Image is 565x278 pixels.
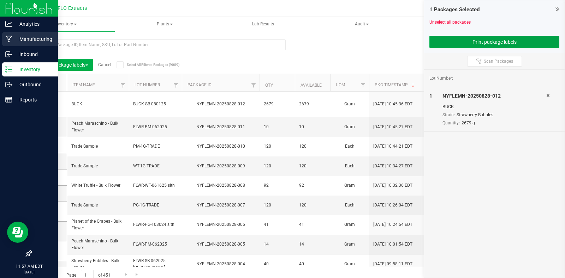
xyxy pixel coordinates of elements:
[457,112,493,117] span: Strawberry Bubbles
[336,82,345,87] a: UOM
[31,39,286,50] input: Search Package ID, Item Name, SKU, Lot or Part Number...
[127,63,162,67] span: Select All Filtered Packages (9009)
[373,163,412,169] span: [DATE] 10:34:27 EDT
[7,222,28,243] iframe: Resource center
[181,221,261,228] div: NYFLEMN-20250828-006
[98,62,111,67] a: Cancel
[41,62,88,68] span: Print package labels
[181,143,261,150] div: NYFLEMN-20250828-010
[334,124,365,130] span: Gram
[71,218,125,231] span: Planet of the Grapes - Bulk Flower
[12,50,55,58] p: Inbound
[133,124,178,130] span: FLWR-PM-062025
[299,143,326,150] span: 120
[299,101,326,107] span: 2679
[12,20,55,28] p: Analytics
[484,58,513,64] span: Scan Packages
[5,36,12,43] inline-svg: Manufacturing
[462,121,475,125] span: 2679 g
[442,121,460,125] span: Quantity:
[181,182,261,189] div: NYFLEMN-20250828-008
[133,143,178,150] span: PM-1G-TRADE
[181,261,261,267] div: NYFLEMN-20250828-004
[71,143,125,150] span: Trade Sample
[5,81,12,88] inline-svg: Outbound
[373,261,412,267] span: [DATE] 09:58:11 EDT
[429,93,432,99] span: 1
[334,241,365,248] span: Gram
[334,182,365,189] span: Gram
[373,221,412,228] span: [DATE] 10:24:54 EDT
[248,79,260,91] a: Filter
[264,261,291,267] span: 40
[12,80,55,89] p: Outbound
[58,5,87,11] span: FLO Extracts
[442,112,455,117] span: Strain:
[313,17,410,31] span: Audit
[264,221,291,228] span: 41
[117,79,129,91] a: Filter
[12,65,55,74] p: Inventory
[133,241,178,248] span: FLWR-PM-062025
[3,263,55,270] p: 11:57 AM EDT
[133,101,178,107] span: BUCK-SB-080125
[135,82,160,87] a: Lot Number
[429,36,559,48] button: Print package labels
[299,261,326,267] span: 40
[264,143,291,150] span: 120
[71,238,125,251] span: Peach Maraschino - Bulk Flower
[264,101,291,107] span: 2679
[334,202,365,209] span: Each
[357,79,369,91] a: Filter
[299,163,326,169] span: 120
[334,261,365,267] span: Gram
[12,95,55,104] p: Reports
[429,20,471,25] a: Unselect all packages
[334,221,365,228] span: Gram
[411,17,509,32] a: Inventory Counts
[373,124,412,130] span: [DATE] 10:45:27 EDT
[373,182,412,189] span: [DATE] 10:32:36 EDT
[3,270,55,275] p: [DATE]
[72,82,95,87] a: Item Name
[334,143,365,150] span: Each
[467,56,522,67] button: Scan Packages
[17,17,115,32] a: Inventory
[181,241,261,248] div: NYFLEMN-20250828-005
[181,124,261,130] div: NYFLEMN-20250828-011
[133,182,178,189] span: FLWR-WT-061625 sith
[71,120,125,134] span: Peach Maraschino - Bulk Flower
[264,182,291,189] span: 92
[334,101,365,107] span: Gram
[181,202,261,209] div: NYFLEMN-20250828-007
[133,258,178,271] span: FLWR-SB-062025 [PERSON_NAME]
[373,101,412,107] span: [DATE] 10:45:36 EDT
[133,163,178,169] span: WT-1G-TRADE
[299,241,326,248] span: 14
[5,96,12,103] inline-svg: Reports
[299,182,326,189] span: 92
[133,202,178,209] span: PG-1G-TRADE
[264,202,291,209] span: 120
[71,101,125,107] span: BUCK
[181,163,261,169] div: NYFLEMN-20250828-009
[71,163,125,169] span: Trade Sample
[71,258,125,271] span: Strawberry Bubbles - Bulk Flower
[264,163,291,169] span: 120
[373,202,412,209] span: [DATE] 10:26:04 EDT
[37,59,93,71] button: Print package labels
[375,82,416,87] a: Pkg Timestamp
[299,221,326,228] span: 41
[5,66,12,73] inline-svg: Inventory
[299,124,326,130] span: 10
[5,20,12,27] inline-svg: Analytics
[116,17,213,31] span: Plants
[71,182,125,189] span: White Truffle - Bulk Flower
[133,221,178,228] span: FLWR-PG-103024 sith
[12,35,55,43] p: Manufacturing
[264,241,291,248] span: 14
[71,202,125,209] span: Trade Sample
[442,92,546,100] div: NYFLEMN-20250828-012
[334,163,365,169] span: Each
[115,17,213,32] a: Plants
